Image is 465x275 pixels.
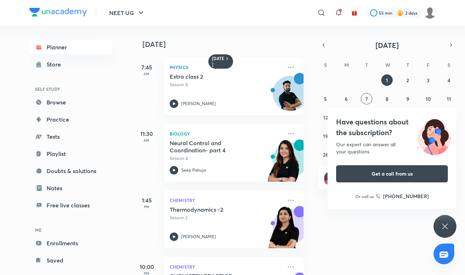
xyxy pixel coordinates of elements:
p: [PERSON_NAME] [181,100,216,107]
abbr: Thursday [406,62,409,68]
h4: Have questions about the subscription? [336,117,448,138]
abbr: October 10, 2025 [426,95,431,102]
button: October 8, 2025 [381,93,393,104]
a: Playlist [29,147,112,161]
button: October 19, 2025 [320,130,331,142]
abbr: Saturday [447,62,450,68]
h6: SELF STUDY [29,83,112,95]
abbr: Sunday [324,62,327,68]
img: avatar [351,10,358,16]
img: unacademy [264,206,304,255]
a: Planner [29,40,112,54]
h5: 10:00 [132,262,161,271]
h5: 1:45 [132,196,161,205]
p: Session 8 [170,82,282,88]
a: Tests [29,129,112,144]
h6: [PHONE_NUMBER] [383,192,429,200]
p: Session 2 [170,215,282,221]
button: October 10, 2025 [422,93,434,104]
button: avatar [349,7,360,19]
abbr: October 3, 2025 [427,77,430,84]
button: [DATE] [329,40,446,50]
button: October 1, 2025 [381,74,393,86]
button: October 7, 2025 [361,93,372,104]
p: [PERSON_NAME] [181,234,216,240]
a: Notes [29,181,112,195]
div: Store [47,60,65,69]
button: October 2, 2025 [402,74,413,86]
abbr: Tuesday [365,62,368,68]
abbr: October 12, 2025 [323,114,328,121]
button: NEET UG [105,6,150,20]
img: ttu_illustration_new.svg [411,117,456,155]
img: Avatar [273,80,307,114]
a: Browse [29,95,112,109]
button: October 12, 2025 [320,112,331,123]
h5: 11:30 [132,129,161,138]
button: October 4, 2025 [443,74,455,86]
abbr: October 26, 2025 [323,151,328,158]
p: PM [132,205,161,209]
button: October 9, 2025 [402,93,413,104]
abbr: October 19, 2025 [323,133,328,139]
p: Chemistry [170,262,282,271]
img: Disha C [424,7,436,19]
abbr: October 9, 2025 [406,95,409,102]
abbr: Monday [344,62,349,68]
abbr: Wednesday [385,62,390,68]
h5: Neural Control and Coordination- part 4 [170,139,259,154]
a: Practice [29,112,112,127]
button: October 5, 2025 [320,93,331,104]
span: [DATE] [376,40,399,50]
abbr: October 2, 2025 [406,77,409,84]
h6: [DATE] [212,56,224,67]
a: Free live classes [29,198,112,212]
a: [PHONE_NUMBER] [376,192,429,200]
a: Doubts & solutions [29,164,112,178]
button: October 3, 2025 [422,74,434,86]
p: Physics [170,63,282,72]
h4: [DATE] [142,40,311,49]
abbr: October 6, 2025 [345,95,348,102]
div: Our expert can answer all your questions [336,141,448,155]
abbr: October 8, 2025 [386,95,388,102]
h5: 7:45 [132,63,161,72]
abbr: October 7, 2025 [365,95,368,102]
abbr: October 4, 2025 [447,77,450,84]
abbr: Friday [427,62,430,68]
p: AM [132,138,161,142]
p: Or call us [355,193,374,200]
button: October 11, 2025 [443,93,455,104]
button: October 26, 2025 [320,149,331,160]
p: Biology [170,129,282,138]
p: Seep Pahuja [181,167,206,173]
img: referral [324,170,339,185]
h5: Extra class 2 [170,73,259,80]
button: Get a call from us [336,165,448,182]
a: Enrollments [29,236,112,250]
button: October 6, 2025 [340,93,352,104]
img: unacademy [264,139,304,189]
img: Company Logo [29,8,87,16]
p: Chemistry [170,196,282,205]
abbr: October 1, 2025 [386,77,388,84]
p: AM [132,72,161,76]
h5: Thermodynamics -2 [170,206,259,213]
a: Saved [29,253,112,267]
img: streak [397,9,404,16]
a: Store [29,57,112,72]
abbr: October 5, 2025 [324,95,327,102]
h6: ME [29,224,112,236]
abbr: October 11, 2025 [447,95,451,102]
p: Session 4 [170,155,282,162]
a: Company Logo [29,8,87,18]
